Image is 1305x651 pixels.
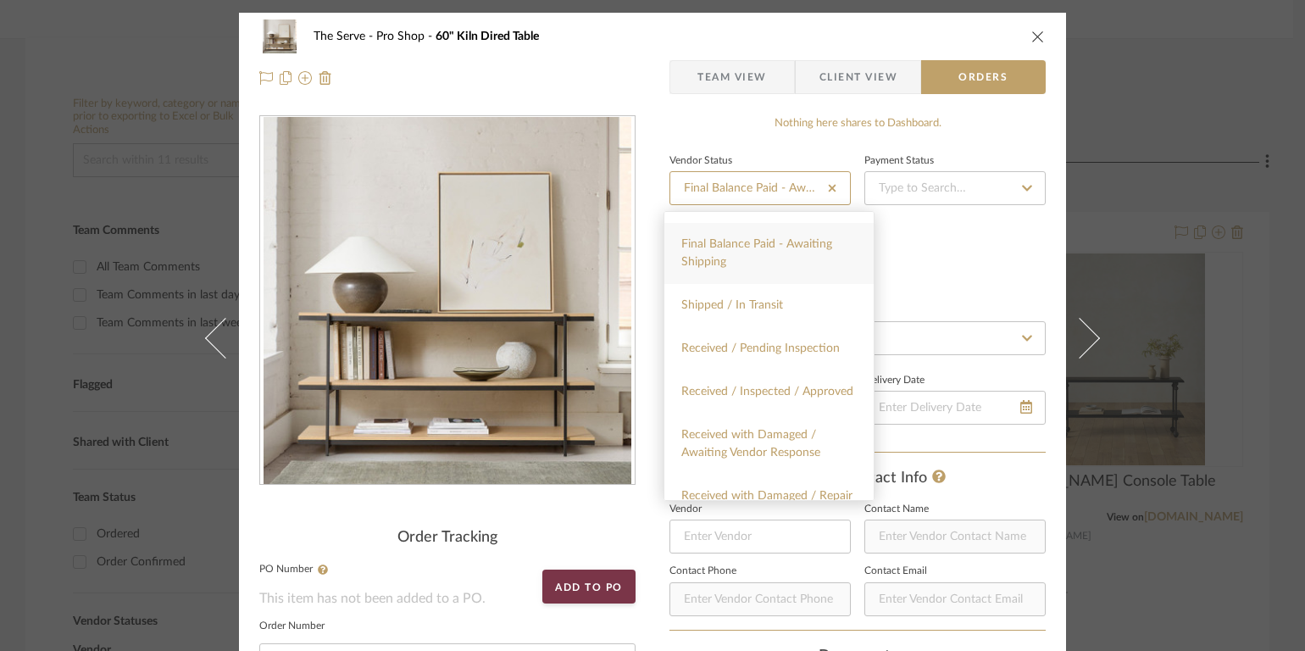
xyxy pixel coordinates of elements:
[864,505,1046,514] label: Contact Name
[669,157,732,165] div: Vendor Status
[436,31,539,42] span: 60" Kiln Dired Table
[864,171,1046,205] input: Type to Search…
[542,570,636,604] button: Add to PO
[864,582,1046,616] input: Enter Vendor Contact Email
[259,622,636,631] label: Order Number
[681,386,853,398] span: Received / Inspected / Approved
[681,342,840,354] span: Received / Pending Inspection
[864,391,1046,425] input: Enter Delivery Date
[264,117,631,485] img: 0ba8b3a0-0306-4e1a-8d34-55363ea421db_436x436.jpg
[864,567,1046,576] label: Contact Email
[259,565,636,575] label: PO Number
[669,505,851,514] label: Vendor
[669,520,851,554] input: Enter Vendor
[259,588,636,609] p: This item has not been added to a PO.
[259,19,300,53] img: 0ba8b3a0-0306-4e1a-8d34-55363ea421db_48x40.jpg
[681,238,832,268] span: Final Balance Paid - Awaiting Shipping
[697,60,767,94] span: Team View
[864,520,1046,554] input: Enter Vendor Contact Name
[864,376,925,385] label: Delivery Date
[376,31,436,42] span: Pro Shop
[940,60,1026,94] span: Orders
[669,567,851,576] label: Contact Phone
[259,529,636,548] div: Order Tracking
[681,429,820,459] span: Received with Damaged / Awaiting Vendor Response
[260,117,635,485] div: 0
[314,31,376,42] span: The Serve
[819,60,897,94] span: Client View
[669,115,1046,132] div: Nothing here shares to Dashboard.
[864,157,934,165] div: Payment Status
[319,71,332,85] img: Remove from project
[669,582,851,616] input: Enter Vendor Contact Phone
[1030,29,1046,44] button: close
[681,299,783,311] span: Shipped / In Transit
[681,490,852,520] span: Received with Damaged / Repair In Progress
[669,171,851,205] input: Type to Search…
